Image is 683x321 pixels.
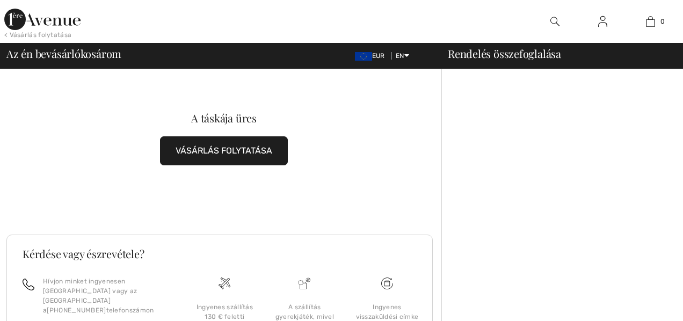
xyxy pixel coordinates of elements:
img: Ingyenes szállítás &#8364 feletti megrendelések esetén; 130 [219,278,230,289]
div: A táskája üres [28,113,420,123]
img: hív [23,279,34,290]
a: [PHONE_NUMBER] [47,307,106,314]
img: A szállítás gyerekjáték, mivel mi fizetjük a vámot! [299,278,310,289]
img: Saját adataim [598,15,607,28]
a: Sign In [590,15,616,28]
span: EUR [355,52,389,60]
img: Ingyenes szállítás &#8364 feletti megrendelések esetén; 130 [381,278,393,289]
font: EN [396,52,404,60]
img: Euró [355,52,372,61]
img: Keresés a weboldalon [550,15,560,28]
span: Az én bevásárlókosárom [6,48,121,59]
a: 0 [627,15,674,28]
div: < Vásárlás folytatása [4,30,71,40]
span: 0 [660,17,665,26]
button: VÁSÁRLÁS FOLYTATÁSA [160,136,288,165]
font: Hívjon minket ingyenesen [GEOGRAPHIC_DATA] vagy az [GEOGRAPHIC_DATA] a telefonszámon [43,278,154,314]
h3: Kérdése vagy észrevétele? [23,249,417,259]
img: Az én táskám [646,15,655,28]
div: Rendelés összefoglalása [435,48,677,59]
img: 1ère sugárút [4,9,81,30]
